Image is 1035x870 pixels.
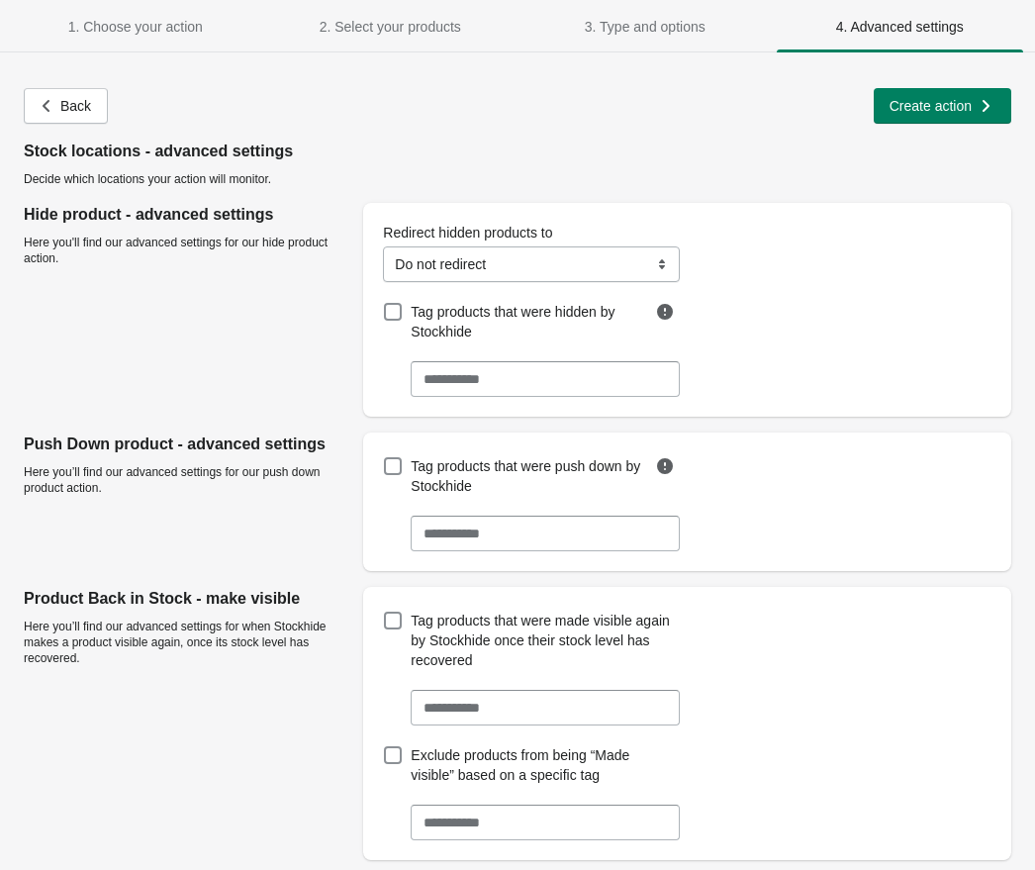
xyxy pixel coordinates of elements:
[890,98,972,114] span: Create action
[24,587,347,611] p: Product Back in Stock - make visible
[836,19,964,35] span: 4. Advanced settings
[383,225,552,241] span: Redirect hidden products to
[411,611,674,670] span: Tag products that were made visible again by Stockhide once their stock level has recovered
[874,88,1011,124] button: Create action
[68,19,203,35] span: 1. Choose your action
[411,745,674,785] span: Exclude products from being “Made visible” based on a specific tag
[24,619,347,666] p: Here you’ll find our advanced settings for when Stockhide makes a product visible again, once its...
[24,171,347,187] p: Decide which locations your action will monitor.
[24,203,347,227] p: Hide product - advanced settings
[24,140,347,163] p: Stock locations - advanced settings
[585,19,706,35] span: 3. Type and options
[24,464,347,496] p: Here you’ll find our advanced settings for our push down product action.
[24,235,347,266] p: Here you'll find our advanced settings for our hide product action.
[411,302,649,341] span: Tag products that were hidden by Stockhide
[60,98,91,114] span: Back
[411,456,649,496] span: Tag products that were push down by Stockhide
[320,19,461,35] span: 2. Select your products
[24,88,108,124] button: Back
[24,433,347,456] p: Push Down product - advanced settings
